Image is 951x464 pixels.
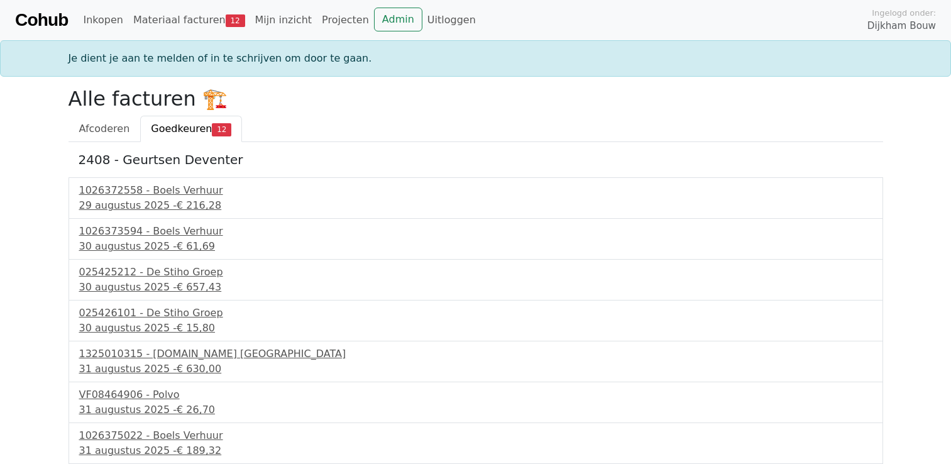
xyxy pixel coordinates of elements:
span: € 15,80 [177,322,215,334]
span: € 630,00 [177,363,221,375]
span: € 61,69 [177,240,215,252]
a: Cohub [15,5,68,35]
a: Goedkeuren12 [140,116,242,142]
div: VF08464906 - Polvo [79,387,872,402]
div: 025426101 - De Stiho Groep [79,306,872,321]
div: 1026372558 - Boels Verhuur [79,183,872,198]
span: Goedkeuren [151,123,212,135]
div: 1026373594 - Boels Verhuur [79,224,872,239]
div: 30 augustus 2025 - [79,321,872,336]
a: Uitloggen [422,8,481,33]
span: Dijkham Bouw [867,19,936,33]
span: € 216,28 [177,199,221,211]
span: 12 [226,14,245,27]
a: Inkopen [78,8,128,33]
a: Projecten [317,8,374,33]
span: € 657,43 [177,281,221,293]
span: 12 [212,123,231,136]
div: 1026375022 - Boels Verhuur [79,428,872,443]
a: 025425212 - De Stiho Groep30 augustus 2025 -€ 657,43 [79,265,872,295]
div: 30 augustus 2025 - [79,280,872,295]
span: € 26,70 [177,404,215,416]
div: 31 augustus 2025 - [79,443,872,458]
div: 1325010315 - [DOMAIN_NAME] [GEOGRAPHIC_DATA] [79,346,872,362]
div: 31 augustus 2025 - [79,402,872,417]
div: 29 augustus 2025 - [79,198,872,213]
div: Je dient je aan te melden of in te schrijven om door te gaan. [61,51,891,66]
a: Admin [374,8,422,31]
a: Materiaal facturen12 [128,8,250,33]
span: Ingelogd onder: [872,7,936,19]
h5: 2408 - Geurtsen Deventer [79,152,873,167]
a: 025426101 - De Stiho Groep30 augustus 2025 -€ 15,80 [79,306,872,336]
a: 1026372558 - Boels Verhuur29 augustus 2025 -€ 216,28 [79,183,872,213]
span: € 189,32 [177,445,221,456]
a: Mijn inzicht [250,8,317,33]
a: 1026373594 - Boels Verhuur30 augustus 2025 -€ 61,69 [79,224,872,254]
div: 025425212 - De Stiho Groep [79,265,872,280]
span: Afcoderen [79,123,130,135]
div: 30 augustus 2025 - [79,239,872,254]
div: 31 augustus 2025 - [79,362,872,377]
a: 1325010315 - [DOMAIN_NAME] [GEOGRAPHIC_DATA]31 augustus 2025 -€ 630,00 [79,346,872,377]
a: Afcoderen [69,116,141,142]
h2: Alle facturen 🏗️ [69,87,883,111]
a: VF08464906 - Polvo31 augustus 2025 -€ 26,70 [79,387,872,417]
a: 1026375022 - Boels Verhuur31 augustus 2025 -€ 189,32 [79,428,872,458]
